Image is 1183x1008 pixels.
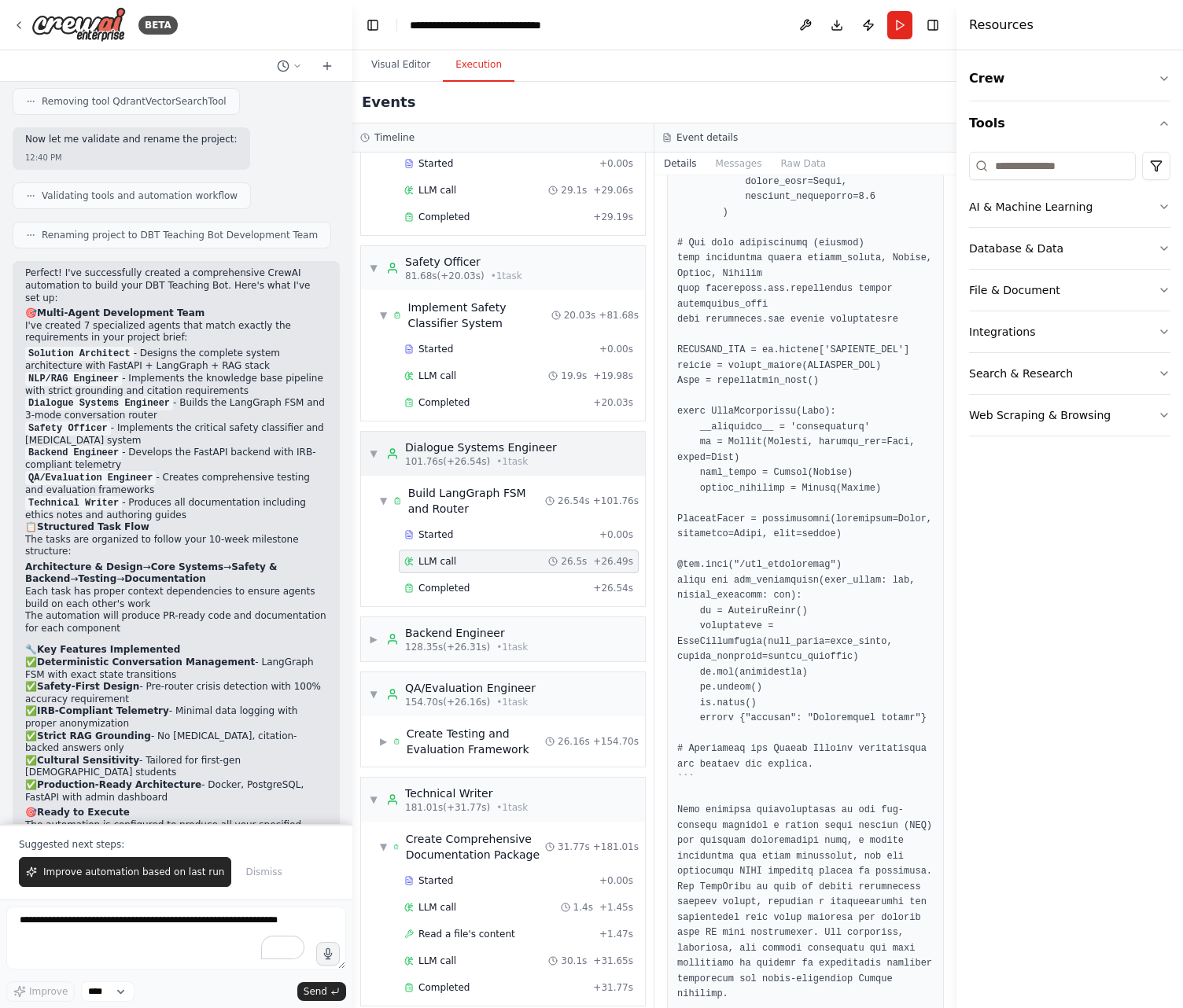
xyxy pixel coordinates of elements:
code: Technical Writer [25,496,122,510]
button: Dismiss [238,857,289,887]
button: Improve automation based on last run [19,857,231,887]
strong: Architecture & Design [25,561,143,572]
button: Execution [443,49,514,82]
li: - Designs the complete system architecture with FastAPI + LangGraph + RAG stack [25,348,327,373]
div: 12:40 PM [25,152,238,164]
span: 101.76s (+26.54s) [405,455,490,468]
code: Dialogue Systems Engineer [25,396,173,410]
button: Integrations [969,311,1170,352]
span: LLM call [418,184,456,197]
span: Renaming project to DBT Teaching Bot Development Team [42,229,318,241]
span: Started [418,528,453,541]
div: Technical Writer [405,785,528,801]
div: Web Scraping & Browsing [969,407,1111,423]
strong: Safety-First Design [37,681,139,692]
li: - Produces all documentation including ethics notes and authoring guides [25,497,327,522]
textarea: To enrich screen reader interactions, please activate Accessibility in Grammarly extension settings [6,907,346,969]
strong: Testing [78,573,116,584]
span: 31.77s [558,841,590,853]
span: + 26.49s [593,555,633,568]
span: Dismiss [245,866,282,878]
button: Database & Data [969,228,1170,269]
span: 26.16s [558,735,590,748]
button: Switch to previous chat [271,57,308,75]
span: Started [418,343,453,355]
li: Each task has proper context dependencies to ensure agents build on each other's work [25,586,327,610]
li: - Implements the critical safety classifier and [MEDICAL_DATA] system [25,422,327,447]
span: Send [304,985,327,998]
button: Improve [6,981,75,1002]
p: ✅ - LangGraph FSM with exact state transitions ✅ - Pre-router crisis detection with 100% accuracy... [25,657,327,804]
p: I've created 7 specialized agents that match exactly the requirements in your project brief: [25,320,327,344]
button: AI & Machine Learning [969,186,1170,227]
li: The automation will produce PR-ready code and documentation for each component [25,610,327,635]
span: + 1.45s [599,901,633,914]
span: 20.03s [564,309,596,322]
span: 19.9s [561,370,587,382]
span: 26.5s [561,555,587,568]
span: + 29.19s [593,211,633,223]
p: The automation is configured to produce all your specified deliverables: [25,819,327,844]
div: Build LangGraph FSM and Router [408,485,545,517]
span: ▼ [380,309,387,322]
strong: Deterministic Conversation Management [37,657,255,668]
img: Logo [31,7,126,42]
button: Web Scraping & Browsing [969,395,1170,436]
span: Improve [29,985,68,998]
div: Tools [969,145,1170,449]
nav: breadcrumb [410,17,587,33]
strong: Core Systems [151,561,223,572]
span: LLM call [418,955,456,967]
p: Now let me validate and rename the project: [25,134,238,146]
span: 128.35s (+26.31s) [405,641,490,653]
strong: Cultural Sensitivity [37,755,139,766]
li: → → → → [25,561,327,586]
div: Create Testing and Evaluation Framework [407,726,545,757]
span: Improve automation based on last run [43,866,224,878]
button: Send [297,982,346,1001]
span: 1.4s [573,901,593,914]
code: QA/Evaluation Engineer [25,471,156,485]
span: + 20.03s [593,396,633,409]
span: ▶ [380,735,387,748]
button: Hide right sidebar [922,14,944,36]
strong: Multi-Agent Development Team [37,307,205,318]
span: + 26.54s [593,582,633,594]
button: Search & Research [969,353,1170,394]
span: Completed [418,582,470,594]
span: + 181.01s [593,841,639,853]
strong: Structured Task Flow [37,521,149,532]
span: Started [418,874,453,887]
h2: 🎯 [25,807,327,819]
h4: Resources [969,16,1034,35]
button: Visual Editor [359,49,443,82]
span: + 31.77s [593,981,633,994]
span: 30.1s [561,955,587,967]
code: Solution Architect [25,347,134,361]
span: + 101.76s [593,495,639,507]
span: • 1 task [496,696,528,708]
span: ▼ [380,495,387,507]
span: • 1 task [496,801,528,814]
span: ▼ [369,793,378,806]
span: ▼ [369,447,378,460]
span: ▼ [369,262,378,274]
span: + 19.98s [593,370,633,382]
span: LLM call [418,901,456,914]
div: Safety Officer [405,254,522,270]
li: - Creates comprehensive testing and evaluation frameworks [25,472,327,497]
strong: Ready to Execute [37,807,130,818]
div: Database & Data [969,241,1063,256]
strong: Strict RAG Grounding [37,730,151,741]
span: ▶ [369,633,378,646]
span: 154.70s (+26.16s) [405,696,490,708]
span: + 81.68s [599,309,639,322]
span: LLM call [418,555,456,568]
button: Tools [969,101,1170,145]
code: NLP/RAG Engineer [25,372,122,386]
span: Read a file's content [418,928,515,940]
button: Crew [969,57,1170,101]
strong: Documentation [124,573,206,584]
span: Removing tool QdrantVectorSearchTool [42,95,227,108]
strong: IRB-Compliant Telemetry [37,705,169,716]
